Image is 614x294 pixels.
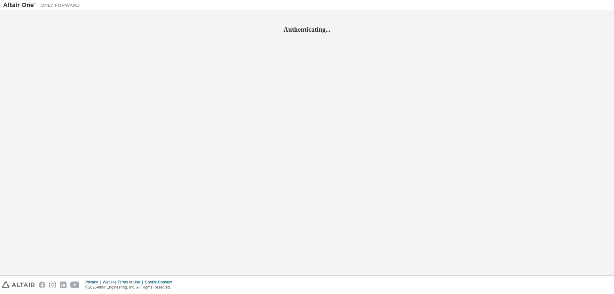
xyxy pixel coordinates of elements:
[60,282,67,288] img: linkedin.svg
[70,282,80,288] img: youtube.svg
[49,282,56,288] img: instagram.svg
[145,280,176,285] div: Cookie Consent
[85,280,103,285] div: Privacy
[103,280,145,285] div: Website Terms of Use
[39,282,45,288] img: facebook.svg
[2,282,35,288] img: altair_logo.svg
[85,285,176,290] p: © 2025 Altair Engineering, Inc. All Rights Reserved.
[3,25,611,34] h2: Authenticating...
[3,2,83,8] img: Altair One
